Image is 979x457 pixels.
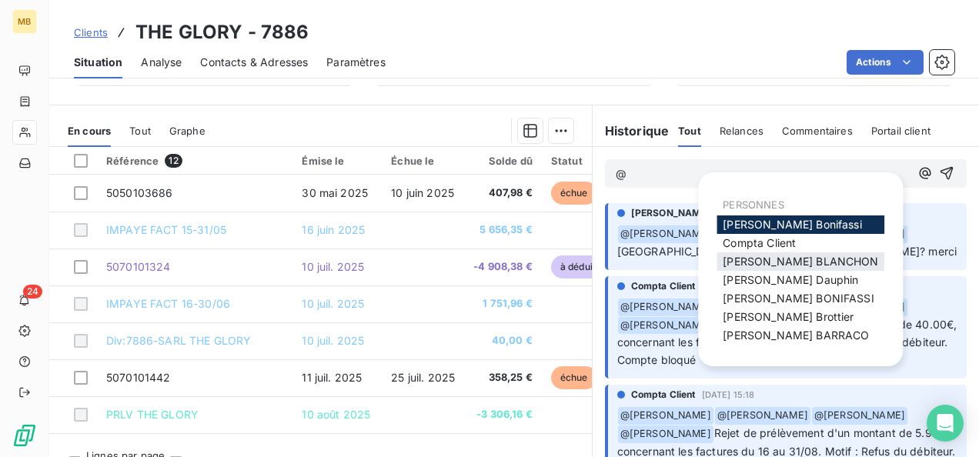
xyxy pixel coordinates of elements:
span: 12 [165,154,182,168]
span: Div:7886-SARL THE GLORY [106,334,251,347]
span: Situation [74,55,122,70]
span: Graphe [169,125,205,137]
h3: THE GLORY - 7886 [135,18,309,46]
span: Tout [129,125,151,137]
span: Tout [678,125,701,137]
span: 407,98 € [473,185,533,201]
span: [PERSON_NAME] Dauphin [723,273,858,286]
span: [PERSON_NAME] BONIFASSI [723,292,874,305]
span: 10 août 2025 [302,408,370,421]
span: 16 juin 2025 [302,223,365,236]
div: Open Intercom Messenger [927,405,964,442]
span: [DATE] 15:18 [702,390,755,399]
div: Échue le [391,155,455,167]
span: Paramètres [326,55,386,70]
span: Portail client [871,125,931,137]
span: [PERSON_NAME] BLANCHON [723,255,878,268]
span: à déduire [551,255,611,279]
div: Référence [106,154,283,168]
a: Clients [74,25,108,40]
span: @ [PERSON_NAME] [715,407,810,425]
span: 10 juin 2025 [391,186,454,199]
span: 25 juil. 2025 [391,371,455,384]
span: 24 [23,285,42,299]
span: @ [PERSON_NAME] [618,407,713,425]
span: [PERSON_NAME] Brottier [723,310,854,323]
span: Commentaires [782,125,853,137]
span: 40,00 € [473,333,533,349]
button: Actions [847,50,924,75]
span: 5070101442 [106,371,171,384]
span: Compta Client [723,236,796,249]
span: PRLV THE GLORY [106,408,199,421]
span: IMPAYE FACT 16-30/06 [106,297,230,310]
span: @ [PERSON_NAME] [618,225,713,243]
span: Relances [720,125,763,137]
span: Compta Client [631,388,696,402]
span: 11 juil. 2025 [302,371,362,384]
span: échue [551,366,597,389]
span: Clients [74,26,108,38]
span: 30 mai 2025 [302,186,368,199]
span: @ [PERSON_NAME] [618,299,713,316]
div: MB [12,9,37,34]
span: Analyse [141,55,182,70]
span: -3 306,16 € [473,407,533,422]
span: @ [PERSON_NAME] [618,425,713,443]
span: 10 juil. 2025 [302,260,364,273]
span: Rejet de prélèvement d'un montant de 40.00€, concernant les factures du 1 au 15/09. Motif : Refus... [617,318,961,367]
span: 5050103686 [106,186,173,199]
span: PERSONNES [723,198,784,211]
span: @ [PERSON_NAME] [812,407,907,425]
span: @ [PERSON_NAME] [618,317,713,335]
span: En cours [68,125,111,137]
div: Statut [551,155,611,167]
span: Compta Client [631,279,696,293]
span: [PERSON_NAME] [631,206,710,220]
span: 5 656,35 € [473,222,533,238]
span: 5070101324 [106,260,171,273]
span: [PERSON_NAME] BARRACO [723,329,869,342]
span: 1 751,96 € [473,296,533,312]
span: [PERSON_NAME] Bonifassi [723,218,861,231]
div: Émise le [302,155,373,167]
span: IMPAYE FACT 15-31/05 [106,223,226,236]
span: 10 juil. 2025 [302,297,364,310]
span: 10 juil. 2025 [302,334,364,347]
span: @ [616,167,626,180]
img: Logo LeanPay [12,423,37,448]
h6: Historique [593,122,670,140]
span: -4 908,38 € [473,259,533,275]
div: Solde dû [473,155,533,167]
span: échue [551,182,597,205]
span: Contacts & Adresses [200,55,308,70]
span: [GEOGRAPHIC_DATA], où en est on avec [PERSON_NAME]? merci [617,245,957,258]
span: 358,25 € [473,370,533,385]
